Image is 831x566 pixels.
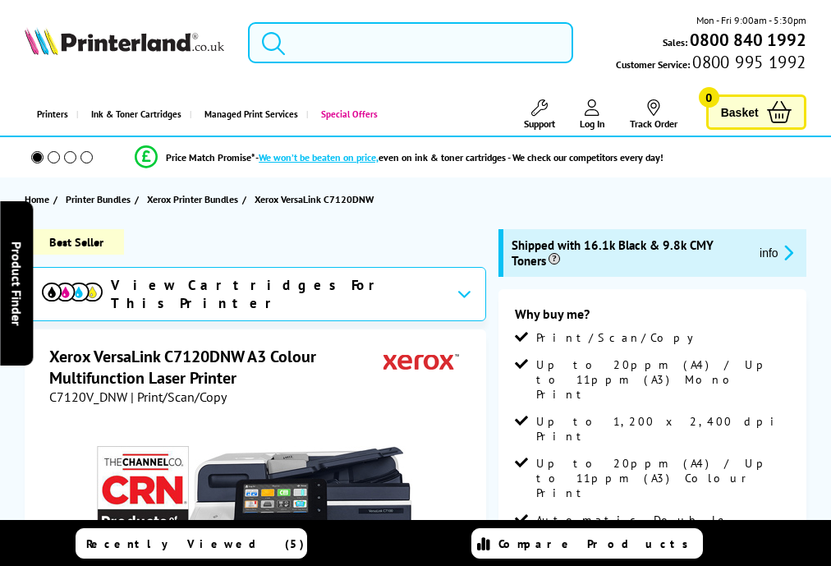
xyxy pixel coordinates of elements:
span: Support [524,117,555,130]
div: Why buy me? [515,306,790,330]
h1: Xerox VersaLink C7120DNW A3 Colour Multifunction Laser Printer [49,346,383,389]
img: View Cartridges [42,283,103,301]
b: 0800 840 1992 [690,29,806,51]
a: Printerland Logo [25,27,223,58]
span: Printer Bundles [66,191,131,208]
span: We won’t be beaten on price, [259,151,379,163]
span: Up to 20ppm (A4) / Up to 11ppm (A3) Colour Print [536,456,790,500]
button: promo-description [755,243,798,262]
span: Up to 1,200 x 2,400 dpi Print [536,414,790,444]
span: Recently Viewed (5) [86,536,305,551]
span: Home [25,191,49,208]
span: Mon - Fri 9:00am - 5:30pm [696,12,806,28]
img: Printerland Logo [25,27,223,55]
span: Up to 20ppm (A4) / Up to 11ppm (A3) Mono Print [536,357,790,402]
span: Sales: [663,35,687,50]
span: 0800 995 1992 [690,54,806,70]
a: Compare Products [471,528,703,559]
a: Track Order [630,99,677,130]
a: Ink & Toner Cartridges [76,94,190,136]
span: Log In [580,117,605,130]
a: Printer Bundles [66,191,135,208]
span: C7120V_DNW [49,389,127,405]
span: | Print/Scan/Copy [131,389,227,405]
span: Ink & Toner Cartridges [91,94,181,136]
a: Xerox VersaLink C7120DNW [255,191,378,208]
a: Special Offers [306,94,386,136]
a: Log In [580,99,605,130]
span: Product Finder [8,241,25,325]
span: Shipped with 16.1k Black & 9.8k CMY Toners [512,237,746,269]
span: Xerox Printer Bundles [147,191,238,208]
a: 0800 840 1992 [687,32,806,48]
span: Customer Service: [616,54,806,72]
span: View Cartridges For This Printer [111,276,443,312]
span: Xerox VersaLink C7120DNW [255,191,374,208]
div: - even on ink & toner cartridges - We check our competitors every day! [255,151,663,163]
a: Managed Print Services [190,94,306,136]
a: Printers [25,94,76,136]
li: modal_Promise [8,143,790,172]
a: Recently Viewed (5) [76,528,307,559]
span: Print/Scan/Copy [536,330,705,345]
span: Best Seller [25,229,124,255]
span: Basket [721,101,759,123]
img: Xerox [383,346,459,376]
a: Home [25,191,53,208]
span: Automatic Double Sided Printing [536,513,790,542]
a: Xerox Printer Bundles [147,191,242,208]
span: Compare Products [498,536,697,551]
a: Basket 0 [706,94,806,130]
span: 0 [699,87,719,108]
span: Price Match Promise* [166,151,255,163]
a: Support [524,99,555,130]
